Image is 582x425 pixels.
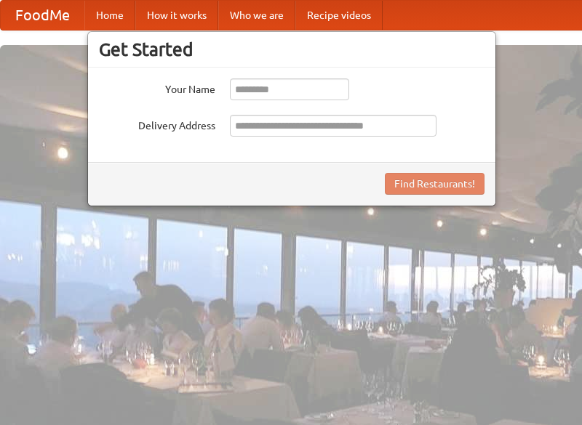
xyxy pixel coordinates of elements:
a: FoodMe [1,1,84,30]
label: Delivery Address [99,115,215,133]
a: Home [84,1,135,30]
a: Who we are [218,1,295,30]
label: Your Name [99,78,215,97]
h3: Get Started [99,39,485,60]
a: How it works [135,1,218,30]
a: Recipe videos [295,1,383,30]
button: Find Restaurants! [385,173,485,195]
